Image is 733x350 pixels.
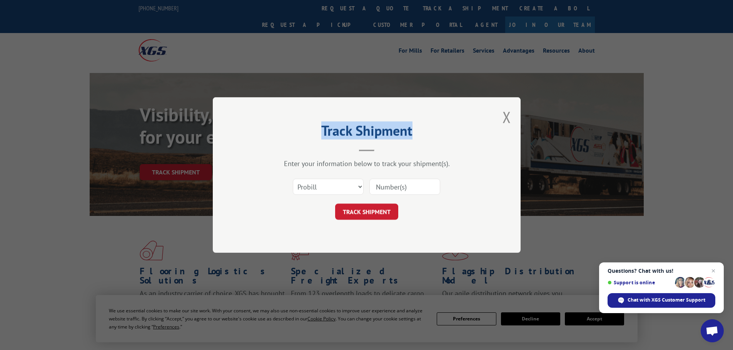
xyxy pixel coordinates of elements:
[369,179,440,195] input: Number(s)
[335,204,398,220] button: TRACK SHIPMENT
[628,297,705,304] span: Chat with XGS Customer Support
[608,280,672,285] span: Support is online
[709,266,718,275] span: Close chat
[701,319,724,342] div: Open chat
[503,107,511,127] button: Close modal
[251,159,482,168] div: Enter your information below to track your shipment(s).
[251,125,482,140] h2: Track Shipment
[608,293,715,308] div: Chat with XGS Customer Support
[608,268,715,274] span: Questions? Chat with us!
